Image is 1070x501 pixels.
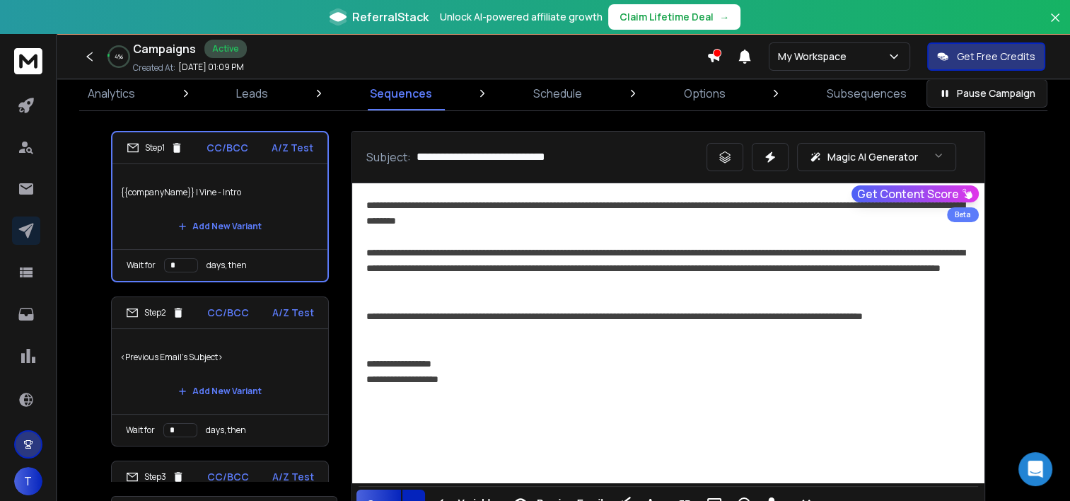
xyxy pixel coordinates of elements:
p: 4 % [115,52,123,61]
span: ReferralStack [352,8,429,25]
p: Magic AI Generator [827,150,918,164]
li: Step2CC/BCCA/Z Test<Previous Email's Subject>Add New VariantWait fordays, then [111,296,329,447]
p: days, then [207,260,247,271]
div: Step 1 [127,142,183,154]
button: Get Free Credits [927,42,1045,71]
p: CC/BCC [207,470,249,484]
p: Leads [236,85,268,102]
div: Open Intercom Messenger [1018,452,1052,486]
a: Options [675,76,734,110]
h1: Campaigns [133,40,196,57]
p: Unlock AI-powered affiliate growth [440,10,603,24]
p: CC/BCC [207,141,248,155]
p: days, then [206,425,246,436]
button: Pause Campaign [926,79,1047,108]
div: Step 2 [126,306,185,319]
p: <Previous Email's Subject> [120,338,320,377]
button: Magic AI Generator [797,143,956,171]
p: A/Z Test [272,470,314,484]
a: Analytics [79,76,144,110]
a: Sequences [361,76,441,110]
p: Subject: [366,149,411,166]
p: Schedule [533,85,582,102]
li: Step1CC/BCCA/Z Test{{companyName}} | Vine - IntroAdd New VariantWait fordays, then [111,131,329,282]
p: A/Z Test [272,306,314,320]
p: Created At: [133,62,175,74]
p: Analytics [88,85,135,102]
a: Leads [228,76,277,110]
button: Close banner [1046,8,1064,42]
button: Get Content Score [851,185,979,202]
p: {{companyName}} | Vine - Intro [121,173,319,212]
p: [DATE] 01:09 PM [178,62,244,73]
p: A/Z Test [272,141,313,155]
p: Get Free Credits [957,50,1035,64]
p: Wait for [127,260,156,271]
p: Wait for [126,425,155,436]
button: Add New Variant [167,212,273,241]
p: Sequences [370,85,432,102]
a: Subsequences [818,76,915,110]
button: Claim Lifetime Deal→ [608,4,740,30]
span: → [719,10,729,24]
button: Add New Variant [167,377,273,405]
div: Beta [947,207,979,222]
button: T [14,467,42,495]
div: Active [204,40,247,58]
p: Subsequences [827,85,907,102]
p: CC/BCC [207,306,249,320]
p: My Workspace [778,50,852,64]
p: Options [684,85,726,102]
div: Step 3 [126,471,185,483]
a: Schedule [525,76,591,110]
